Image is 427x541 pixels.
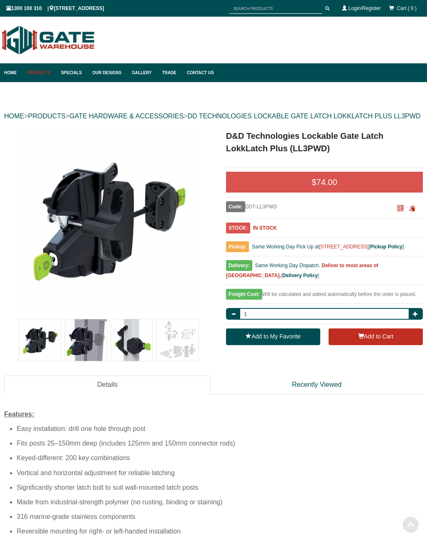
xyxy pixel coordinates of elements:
a: Pickup Policy [370,244,402,250]
li: Reversible mounting for right- or left-handed installation [17,524,423,538]
span: Same Working Day Pick Up at [ ] [252,244,404,250]
a: Our Designs [88,63,128,82]
a: HOME [4,113,24,120]
div: > > > [4,103,423,130]
a: D&D Technologies Lockable Gate Latch LokkLatch Plus (LL3PWD) - - Gate Warehouse [5,130,213,313]
img: D&D Technologies Lockable Gate Latch LokkLatch Plus (LL3PWD) [111,319,153,361]
button: Add to Cart [329,328,423,345]
h1: D&D Technologies Lockable Gate Latch LokkLatch Plus (LL3PWD) [226,130,423,155]
span: Click to copy the URL [409,205,415,212]
span: 1300 100 310 | [STREET_ADDRESS] [6,5,104,11]
img: D&D Technologies Lockable Gate Latch LokkLatch Plus (LL3PWD) [65,319,107,361]
li: Fits posts 25–150mm deep (includes 125mm and 150mm connector rods) [17,436,423,451]
a: Add to My Favorite [226,328,320,345]
div: $ [226,172,423,193]
a: Contact Us [183,63,214,82]
a: Products [23,63,57,82]
a: Specials [57,63,88,82]
span: Code: [226,201,245,212]
a: DD TECHNOLOGIES LOCKABLE GATE LATCH LOKKLATCH PLUS LL3PWD [188,113,421,120]
div: DDT-LL3PWD [226,201,390,212]
span: Same Working Day Dispatch. [255,263,320,268]
img: D&D Technologies Lockable Gate Latch LokkLatch Plus (LL3PWD) [19,319,61,361]
li: Vertical and horizontal adjustment for reliable latching [17,466,423,480]
a: PRODUCTS [28,113,65,120]
a: Delivery Policy [282,273,318,278]
li: 316 marine-grade stainless components [17,509,423,524]
li: Keyed-different: 200 key combinations [17,451,423,465]
span: STOCK: [226,223,250,233]
img: D&D Technologies Lockable Gate Latch LokkLatch Plus (LL3PWD) - - Gate Warehouse [17,130,201,313]
div: Will be calculated and added automatically before the order is placed. [226,289,423,304]
a: Click to enlarge and scan to share. [397,206,404,212]
a: Login/Register [349,5,381,11]
span: Features: [4,411,34,418]
a: Details [4,376,211,394]
a: Recently Viewed [211,376,423,394]
li: Made from industrial-strength polymer (no rusting, binding or staining) [17,495,423,509]
a: GATE HARDWARE & ACCESSORIES [69,113,183,120]
span: Cart ( 0 ) [397,5,417,11]
a: Trade [158,63,183,82]
input: SEARCH PRODUCTS [229,3,322,14]
li: Easy installation: drill one hole through post [17,421,423,436]
span: 74.00 [316,178,337,187]
span: Freight Cost: [226,289,262,300]
a: Gallery [128,63,158,82]
span: Delivery: [226,260,252,271]
b: IN STOCK [253,225,276,231]
li: Significantly shorter latch bolt to suit wall-mounted latch posts [17,480,423,495]
img: D&D Technologies Lockable Gate Latch LokkLatch Plus (LL3PWD) [157,319,198,361]
div: [ ] [226,260,423,285]
a: [STREET_ADDRESS] [319,244,369,250]
span: Pickup: [226,241,249,252]
a: Home [4,63,23,82]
